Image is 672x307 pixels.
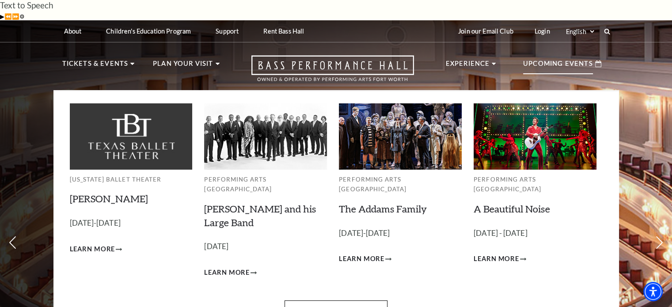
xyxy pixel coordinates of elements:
[451,20,520,42] a: Join our Email Club
[70,244,115,255] span: Learn More
[70,174,193,185] p: [US_STATE] Ballet Theater
[70,103,193,169] img: Texas Ballet Theater
[4,13,12,20] button: Previous
[339,254,384,265] span: Learn More
[64,27,82,35] p: About
[19,13,25,20] button: Settings
[474,254,526,265] a: Learn More A Beautiful Noise
[339,103,462,169] img: Performing Arts Fort Worth
[70,217,193,230] p: [DATE]-[DATE]
[474,203,550,215] a: A Beautiful Noise
[643,282,663,301] div: Accessibility Menu
[70,244,122,255] a: Learn More Peter Pan
[339,254,391,265] a: Learn More The Addams Family
[523,58,593,74] p: Upcoming Events
[474,103,596,169] img: Performing Arts Fort Worth
[339,227,462,240] p: [DATE]-[DATE]
[106,27,191,35] p: Children's Education Program
[204,267,250,278] span: Learn More
[339,174,462,194] p: Performing Arts [GEOGRAPHIC_DATA]
[153,58,213,74] p: Plan Your Visit
[204,267,257,278] a: Learn More Lyle Lovett and his Large Band
[263,27,304,35] p: Rent Bass Hall
[204,203,316,228] a: [PERSON_NAME] and his Large Band
[446,58,490,74] p: Experience
[474,174,596,194] p: Performing Arts [GEOGRAPHIC_DATA]
[204,240,327,253] p: [DATE]
[204,103,327,169] img: Performing Arts Fort Worth
[216,27,239,35] p: Support
[204,174,327,194] p: Performing Arts [GEOGRAPHIC_DATA]
[220,55,446,90] a: Open this option
[70,193,148,205] a: [PERSON_NAME]
[564,27,596,36] select: Select:
[62,58,129,74] p: Tickets & Events
[474,254,519,265] span: Learn More
[528,20,557,42] a: Login
[474,227,596,240] p: [DATE] - [DATE]
[339,203,427,215] a: The Addams Family
[12,13,19,20] button: Forward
